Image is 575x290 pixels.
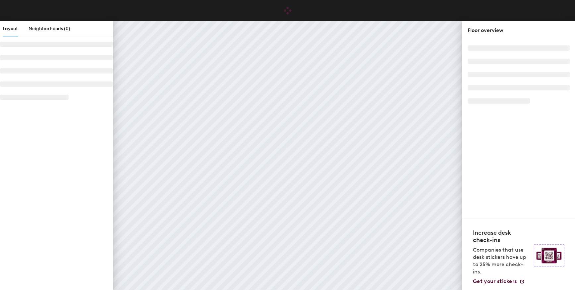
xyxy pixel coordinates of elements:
[473,278,525,285] a: Get your stickers
[468,26,570,34] div: Floor overview
[473,229,530,244] h4: Increase desk check-ins
[29,26,70,31] span: Neighborhoods (0)
[473,246,530,275] p: Companies that use desk stickers have up to 25% more check-ins.
[473,278,517,284] span: Get your stickers
[3,26,18,31] span: Layout
[534,244,564,267] img: Sticker logo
